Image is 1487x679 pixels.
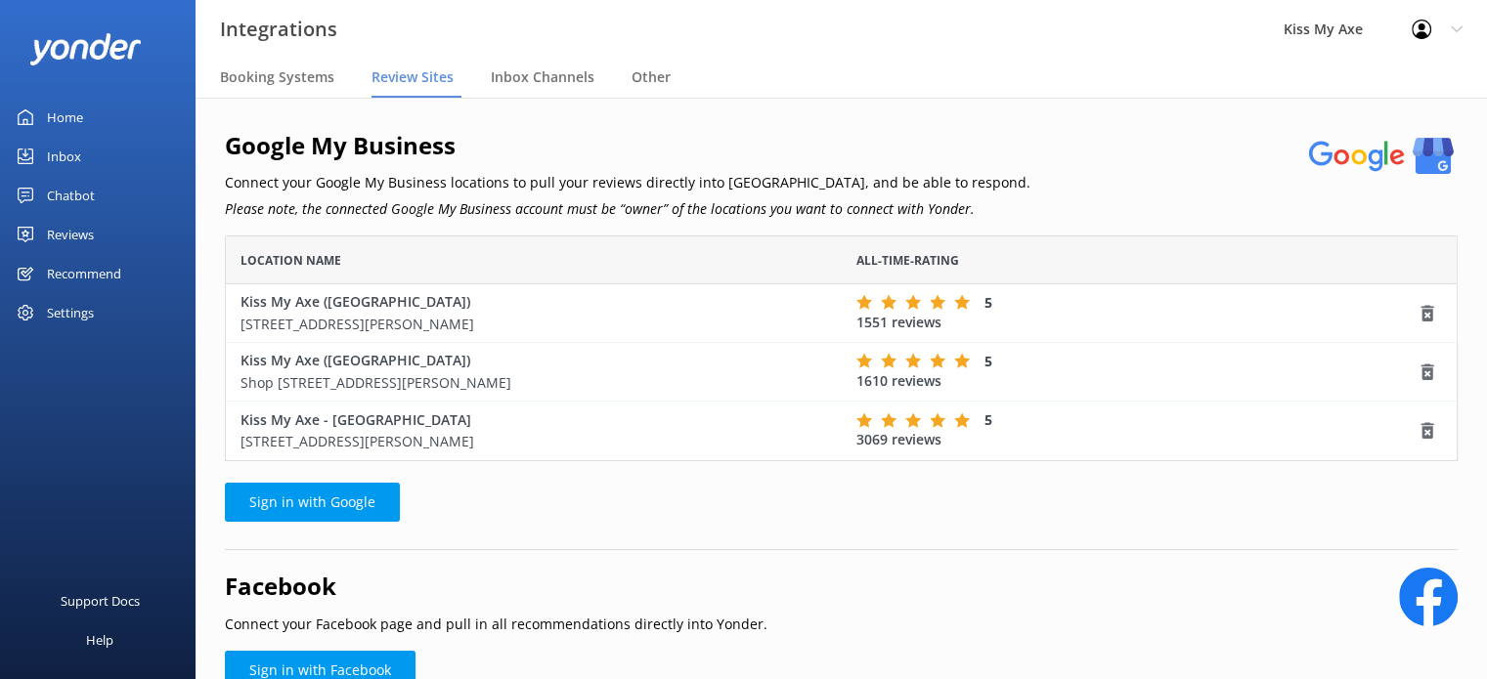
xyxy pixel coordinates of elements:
[984,352,992,370] span: 5
[241,350,827,394] div: Kiss My Axe ([GEOGRAPHIC_DATA])
[984,410,992,429] span: 5
[856,352,1419,392] div: 1610 reviews
[86,620,113,659] div: Help
[220,14,337,45] h3: Integrations
[47,254,121,293] div: Recommend
[241,431,827,452] p: [STREET_ADDRESS][PERSON_NAME]
[491,67,594,87] span: Inbox Channels
[47,176,95,215] div: Chatbot
[241,409,827,453] div: Kiss My Axe - [GEOGRAPHIC_DATA]
[225,199,975,218] i: Please note, the connected Google My Business account must be “owner” of the locations you want t...
[225,614,767,635] p: Connect your Facebook page and pull in all recommendations directly into Yonder.
[984,293,992,312] span: 5
[220,67,334,87] span: Booking Systems
[225,483,400,522] a: Sign in with Google
[856,293,1419,333] div: 1551 reviews
[47,293,94,332] div: Settings
[632,67,671,87] span: Other
[241,372,827,394] p: Shop [STREET_ADDRESS][PERSON_NAME]
[372,67,454,87] span: Review Sites
[241,291,827,335] div: Kiss My Axe ([GEOGRAPHIC_DATA])
[47,137,81,176] div: Inbox
[856,251,959,270] span: All-time-rating
[241,314,827,335] p: [STREET_ADDRESS][PERSON_NAME]
[47,215,94,254] div: Reviews
[225,568,767,605] h2: Facebook
[225,127,1030,164] h2: Google My Business
[61,581,140,620] div: Support Docs
[29,33,142,65] img: yonder-white-logo.png
[225,284,1458,460] div: grid
[47,98,83,137] div: Home
[856,410,1419,450] div: 3069 reviews
[241,251,341,270] span: Location Name
[225,172,1030,193] p: Connect your Google My Business locations to pull your reviews directly into [GEOGRAPHIC_DATA], a...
